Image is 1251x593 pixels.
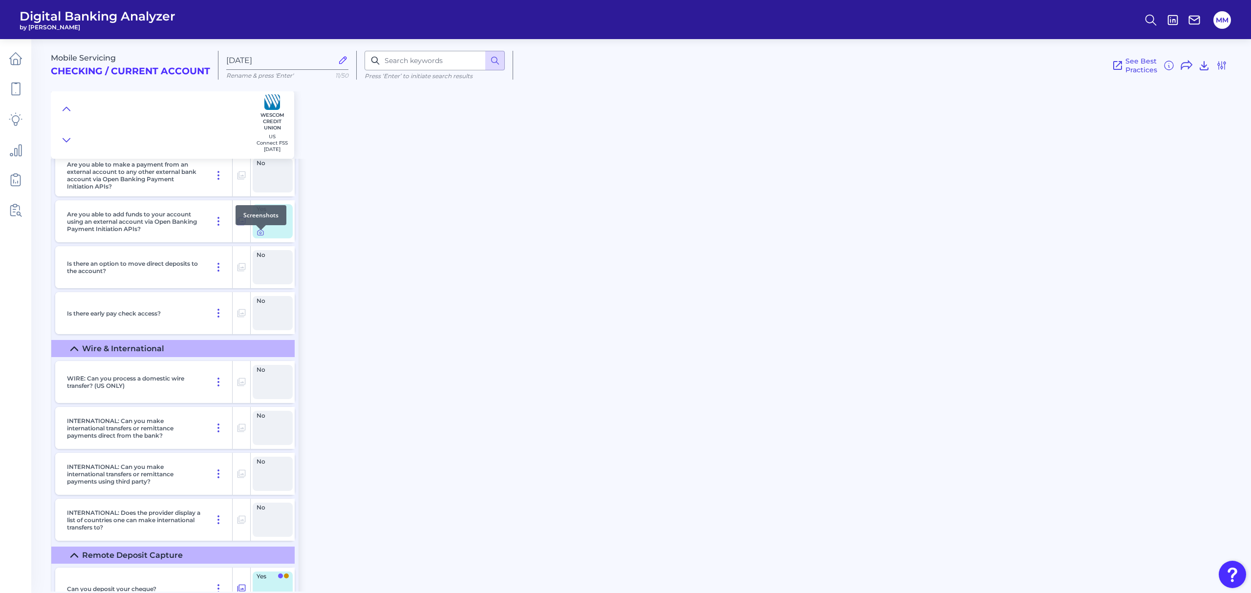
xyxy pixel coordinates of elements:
button: MM [1213,11,1231,29]
summary: Remote Deposit Capture [51,547,295,564]
p: [DATE] [257,146,288,152]
span: See Best Practices [1125,57,1157,74]
span: 11/50 [335,72,348,79]
span: Yes [257,573,277,579]
p: WIRE: Can you process a domestic wire transfer? (US ONLY) [67,375,201,389]
p: INTERNATIONAL: Can you make international transfers or remittance payments using third party? [67,463,201,485]
summary: Wire & International [51,340,295,357]
span: No [257,505,283,510]
div: Remote Deposit Capture [82,551,183,560]
p: Press ‘Enter’ to initiate search results [365,72,505,80]
p: Is there an option to move direct deposits to the account? [67,260,201,275]
p: Rename & press 'Enter' [226,72,348,79]
span: No [257,413,283,419]
a: See Best Practices [1112,57,1157,74]
p: Are you able to make a payment from an external account to any other external bank account via Op... [67,161,201,190]
h2: Checking / Current Account [51,66,210,77]
p: INTERNATIONAL: Does the provider display a list of countries one can make international transfers... [67,509,201,531]
div: Wire & International [82,344,164,353]
p: Can you deposit your cheque? [67,585,156,593]
p: US [257,133,288,140]
button: Open Resource Center [1219,561,1246,588]
span: No [257,252,283,258]
span: No [257,459,283,465]
div: Screenshots [236,205,286,225]
span: No [257,367,283,373]
p: INTERNATIONAL: Can you make international transfers or remittance payments direct from the bank? [67,417,201,439]
input: Search keywords [365,51,505,70]
p: Wescom Credit Union [254,112,290,131]
span: by [PERSON_NAME] [20,23,175,31]
span: No [257,298,283,304]
span: Mobile Servicing [51,53,116,63]
p: Connect FSS [257,140,288,146]
p: Is there early pay check access? [67,310,161,317]
span: No [257,160,283,166]
p: Are you able to add funds to your account using an external account via Open Banking Payment Init... [67,211,201,233]
span: Digital Banking Analyzer [20,9,175,23]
